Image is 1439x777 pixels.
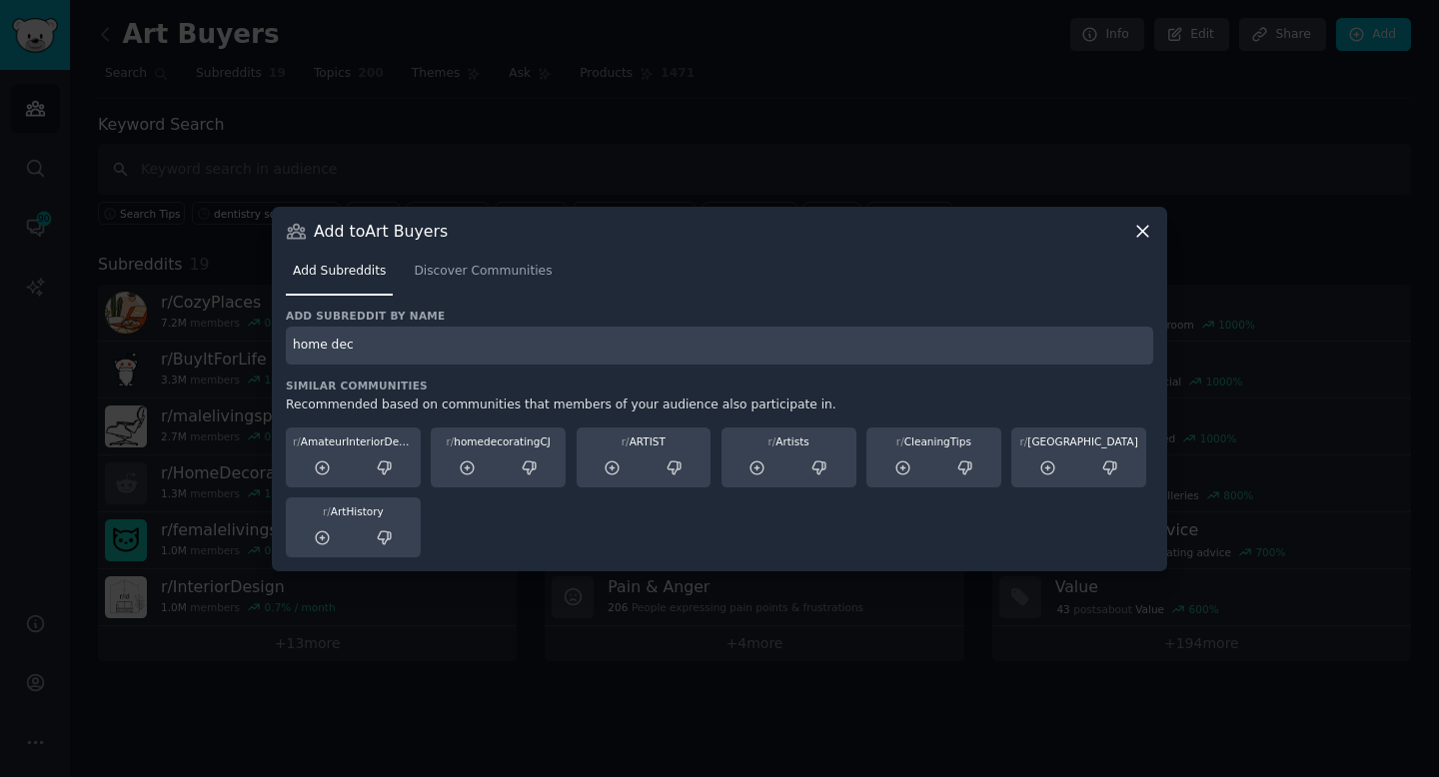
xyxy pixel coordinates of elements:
[1020,435,1028,447] span: r/
[293,435,301,447] span: r/
[286,396,1153,414] div: Recommended based on communities that members of your audience also participate in.
[286,327,1153,366] input: Enter subreddit name and press enter
[728,434,849,448] div: Artists
[622,435,630,447] span: r/
[1018,434,1139,448] div: [GEOGRAPHIC_DATA]
[767,435,775,447] span: r/
[286,256,393,297] a: Add Subreddits
[293,263,386,281] span: Add Subreddits
[896,435,904,447] span: r/
[293,434,414,448] div: AmateurInteriorDesign
[293,504,414,518] div: ArtHistory
[407,256,559,297] a: Discover Communities
[584,434,705,448] div: ARTIST
[414,263,552,281] span: Discover Communities
[323,505,331,517] span: r/
[438,434,559,448] div: homedecoratingCJ
[873,434,994,448] div: CleaningTips
[286,379,1153,392] h3: Similar Communities
[446,435,454,447] span: r/
[286,309,1153,323] h3: Add subreddit by name
[314,221,448,242] h3: Add to Art Buyers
